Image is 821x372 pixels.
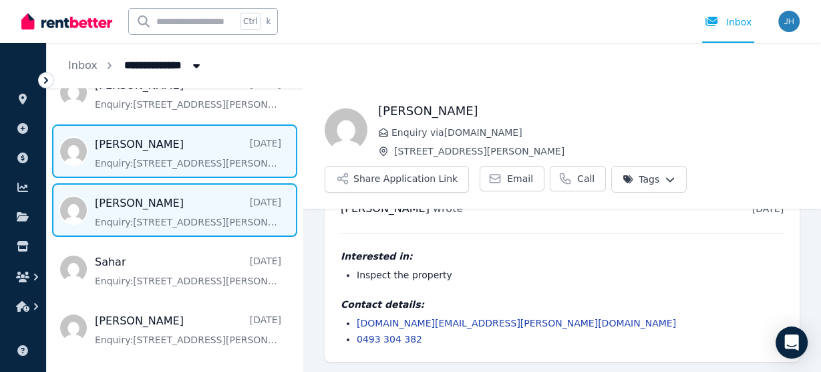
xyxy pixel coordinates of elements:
[95,313,281,347] a: [PERSON_NAME][DATE]Enquiry:[STREET_ADDRESS][PERSON_NAME].
[95,254,281,288] a: Sahar[DATE]Enquiry:[STREET_ADDRESS][PERSON_NAME].
[776,327,808,359] div: Open Intercom Messenger
[577,172,595,185] span: Call
[480,166,544,191] a: Email
[611,166,687,193] button: Tags
[391,126,800,139] span: Enquiry via [DOMAIN_NAME]
[394,145,800,158] span: [STREET_ADDRESS][PERSON_NAME]
[341,250,784,263] h4: Interested in:
[240,13,261,30] span: Ctrl
[95,136,281,170] a: [PERSON_NAME][DATE]Enquiry:[STREET_ADDRESS][PERSON_NAME].
[357,334,422,345] a: 0493 304 382
[95,195,281,229] a: [PERSON_NAME][DATE]Enquiry:[STREET_ADDRESS][PERSON_NAME].
[778,11,800,32] img: Serenity Stays Management Pty Ltd
[752,203,784,214] time: [DATE]
[357,318,676,329] a: [DOMAIN_NAME][EMAIL_ADDRESS][PERSON_NAME][DOMAIN_NAME]
[623,173,659,186] span: Tags
[507,172,533,185] span: Email
[550,166,606,191] a: Call
[95,78,281,111] a: [PERSON_NAME][DATE]Enquiry:[STREET_ADDRESS][PERSON_NAME].
[378,102,800,120] h1: [PERSON_NAME]
[21,11,112,31] img: RentBetter
[357,268,784,282] li: Inspect the property
[47,43,224,88] nav: Breadcrumb
[68,59,98,72] a: Inbox
[325,166,469,193] button: Share Application Link
[705,15,752,29] div: Inbox
[341,298,784,311] h4: Contact details:
[325,108,367,151] img: Youn hee
[266,16,271,27] span: k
